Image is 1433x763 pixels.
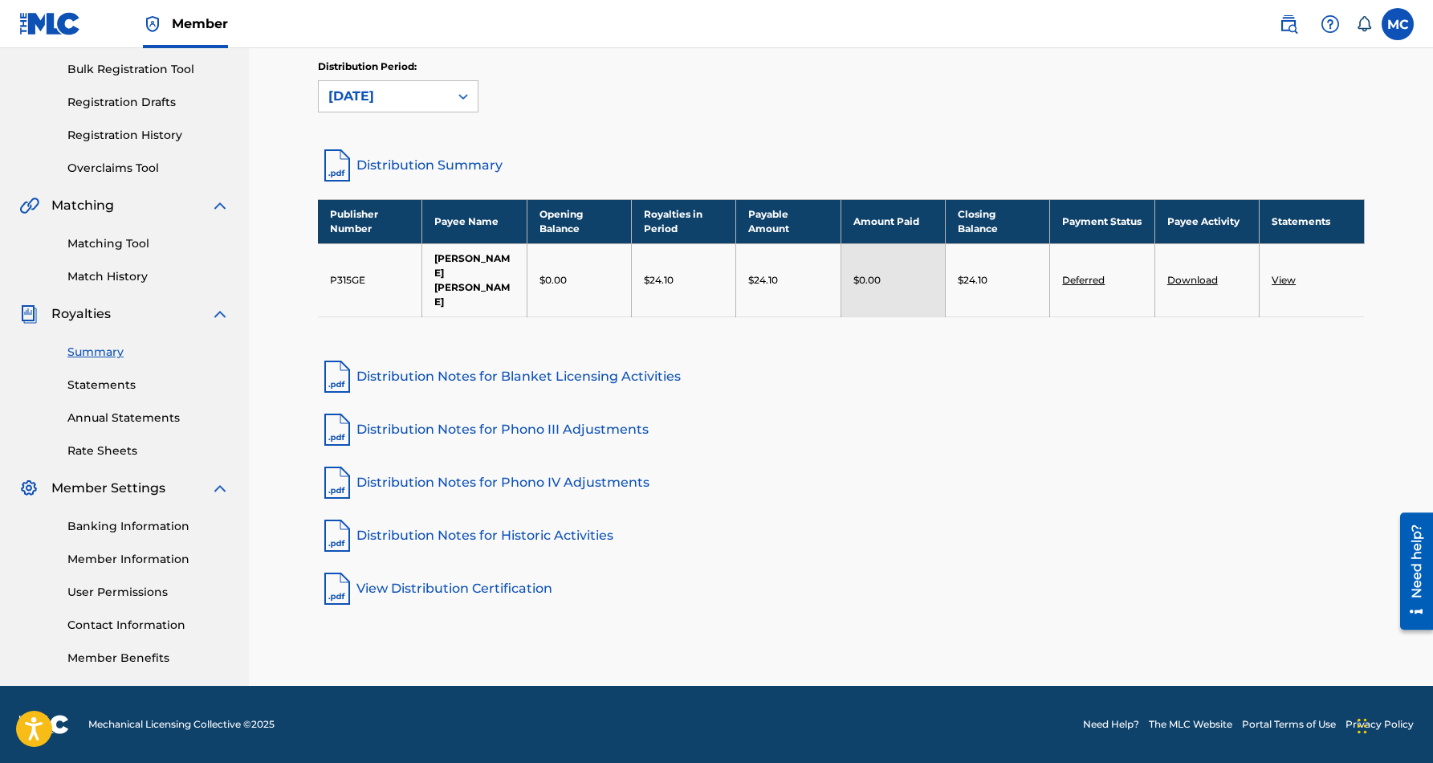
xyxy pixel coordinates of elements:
div: User Menu [1382,8,1414,40]
div: Drag [1358,702,1367,750]
a: User Permissions [67,584,230,601]
a: Need Help? [1083,717,1139,732]
img: expand [210,479,230,498]
img: help [1321,14,1340,34]
img: Member Settings [19,479,39,498]
th: Payee Name [422,199,527,243]
span: Member Settings [51,479,165,498]
a: Match History [67,268,230,285]
td: [PERSON_NAME] [PERSON_NAME] [422,243,527,316]
a: Banking Information [67,518,230,535]
a: Rate Sheets [67,443,230,459]
img: pdf [318,516,356,555]
iframe: Chat Widget [1353,686,1433,763]
a: Deferred [1062,274,1105,286]
img: Matching [19,196,39,215]
a: Registration History [67,127,230,144]
img: pdf [318,357,356,396]
img: pdf [318,410,356,449]
a: Portal Terms of Use [1242,717,1336,732]
a: Public Search [1272,8,1305,40]
img: expand [210,304,230,324]
a: Privacy Policy [1345,717,1414,732]
a: Annual Statements [67,410,230,426]
img: pdf [318,569,356,608]
img: pdf [318,463,356,502]
a: Overclaims Tool [67,160,230,177]
img: logo [19,715,69,734]
a: Download [1167,274,1218,286]
a: The MLC Website [1149,717,1232,732]
img: distribution-summary-pdf [318,146,356,185]
th: Payable Amount [736,199,841,243]
th: Amount Paid [841,199,945,243]
p: $24.10 [748,273,778,288]
a: Distribution Notes for Historic Activities [318,516,1365,555]
a: Member Information [67,551,230,568]
a: View Distribution Certification [318,569,1365,608]
img: search [1279,14,1298,34]
a: View [1272,274,1296,286]
p: $24.10 [644,273,674,288]
a: Distribution Notes for Blanket Licensing Activities [318,357,1365,396]
th: Publisher Number [318,199,422,243]
th: Closing Balance [946,199,1050,243]
span: Mechanical Licensing Collective © 2025 [88,717,275,732]
td: P315GE [318,243,422,316]
img: Top Rightsholder [143,14,162,34]
p: Distribution Period: [318,59,478,74]
th: Payment Status [1050,199,1154,243]
a: Registration Drafts [67,94,230,111]
iframe: Resource Center [1388,507,1433,636]
th: Opening Balance [527,199,631,243]
img: Royalties [19,304,39,324]
img: expand [210,196,230,215]
a: Matching Tool [67,235,230,252]
span: Royalties [51,304,111,324]
a: Distribution Summary [318,146,1365,185]
th: Royalties in Period [632,199,736,243]
img: MLC Logo [19,12,81,35]
a: Summary [67,344,230,361]
a: Contact Information [67,617,230,634]
p: $0.00 [853,273,881,288]
a: Distribution Notes for Phono III Adjustments [318,410,1365,449]
div: Notifications [1356,16,1372,32]
span: Member [172,14,228,33]
a: Distribution Notes for Phono IV Adjustments [318,463,1365,502]
th: Statements [1260,199,1364,243]
div: [DATE] [328,87,439,106]
th: Payee Activity [1154,199,1259,243]
p: $24.10 [958,273,987,288]
span: Matching [51,196,114,215]
a: Statements [67,377,230,394]
a: Member Benefits [67,650,230,667]
p: $0.00 [539,273,567,288]
a: Bulk Registration Tool [67,61,230,78]
div: Help [1314,8,1346,40]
